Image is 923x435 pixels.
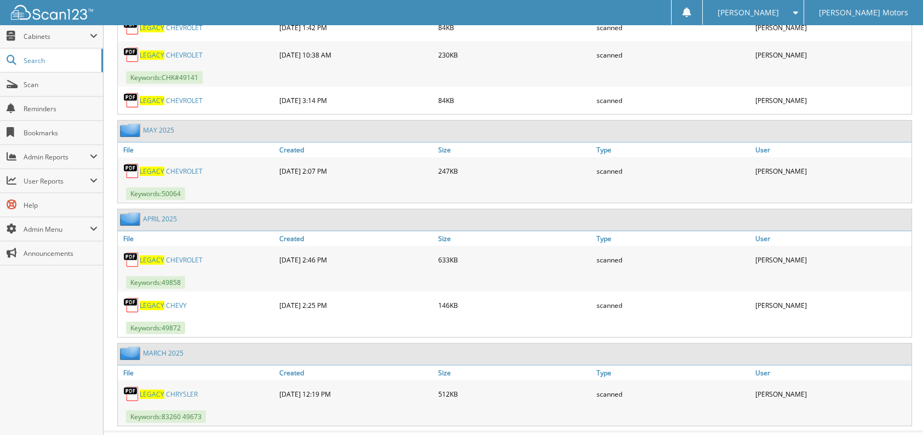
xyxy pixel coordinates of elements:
span: Keywords: 4 9 8 7 2 [126,322,185,334]
a: LEGACY CHEVROLET [140,96,203,105]
div: [PERSON_NAME] [753,383,911,405]
a: Size [435,142,594,157]
span: Cabinets [24,32,90,41]
a: Size [435,365,594,380]
div: [DATE] 10:38 AM [277,44,435,66]
a: LEGACY CHRYSLER [140,390,198,399]
div: [PERSON_NAME] [753,249,911,271]
span: Keywords: 5 0 0 6 4 [126,187,185,200]
a: Created [277,142,435,157]
a: File [118,142,277,157]
span: Keywords: 8 3 2 6 0 4 9 6 7 3 [126,410,206,423]
img: PDF.png [123,251,140,268]
span: Admin Menu [24,225,90,234]
span: L E G A C Y [140,96,164,105]
div: [DATE] 12:19 PM [277,383,435,405]
span: L E G A C Y [140,390,164,399]
a: Created [277,231,435,246]
a: File [118,231,277,246]
div: 633KB [435,249,594,271]
img: PDF.png [123,92,140,108]
span: Search [24,56,96,65]
span: L E G A C Y [140,50,164,60]
div: [DATE] 2:07 PM [277,160,435,182]
div: [DATE] 1:42 PM [277,16,435,38]
span: Scan [24,80,98,89]
span: Admin Reports [24,152,90,162]
div: scanned [594,44,753,66]
span: Help [24,201,98,210]
span: Announcements [24,249,98,258]
a: LEGACY CHEVROLET [140,167,203,176]
span: [PERSON_NAME] [717,9,778,16]
a: APRIL 2025 [143,214,177,224]
a: Type [594,142,753,157]
div: [PERSON_NAME] [753,16,911,38]
div: scanned [594,249,753,271]
img: PDF.png [123,19,140,36]
span: [PERSON_NAME] Motors [819,9,908,16]
img: folder2.png [120,212,143,226]
img: folder2.png [120,346,143,360]
a: File [118,365,277,380]
a: Size [435,231,594,246]
div: [PERSON_NAME] [753,294,911,316]
a: Type [594,231,753,246]
span: L E G A C Y [140,301,164,310]
span: Keywords: 4 9 8 5 8 [126,276,185,289]
span: Reminders [24,104,98,113]
a: LEGACY CHEVY [140,301,187,310]
span: L E G A C Y [140,255,164,265]
a: LEGACY CHEVROLET [140,50,203,60]
div: 230KB [435,44,594,66]
div: [PERSON_NAME] [753,160,911,182]
a: MARCH 2025 [143,348,184,358]
a: User [753,142,911,157]
a: LEGACY CHEVROLET [140,23,203,32]
span: L E G A C Y [140,167,164,176]
div: [DATE] 3:14 PM [277,89,435,111]
div: 146KB [435,294,594,316]
span: Keywords: C H K # 4 9 1 4 1 [126,71,203,84]
a: User [753,231,911,246]
div: 247KB [435,160,594,182]
span: Bookmarks [24,128,98,138]
a: Type [594,365,753,380]
div: scanned [594,294,753,316]
span: L E G A C Y [140,23,164,32]
img: scan123-logo-white.svg [11,5,93,20]
a: Created [277,365,435,380]
a: MAY 2025 [143,125,174,135]
div: [DATE] 2:46 PM [277,249,435,271]
div: scanned [594,160,753,182]
div: scanned [594,16,753,38]
div: 512KB [435,383,594,405]
div: scanned [594,89,753,111]
a: LEGACY CHEVROLET [140,255,203,265]
iframe: Chat Widget [868,382,923,435]
a: User [753,365,911,380]
img: folder2.png [120,123,143,137]
div: 84KB [435,16,594,38]
div: [DATE] 2:25 PM [277,294,435,316]
div: [PERSON_NAME] [753,44,911,66]
div: scanned [594,383,753,405]
div: [PERSON_NAME] [753,89,911,111]
img: PDF.png [123,297,140,313]
img: PDF.png [123,386,140,402]
span: User Reports [24,176,90,186]
div: 84KB [435,89,594,111]
img: PDF.png [123,47,140,63]
img: PDF.png [123,163,140,179]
